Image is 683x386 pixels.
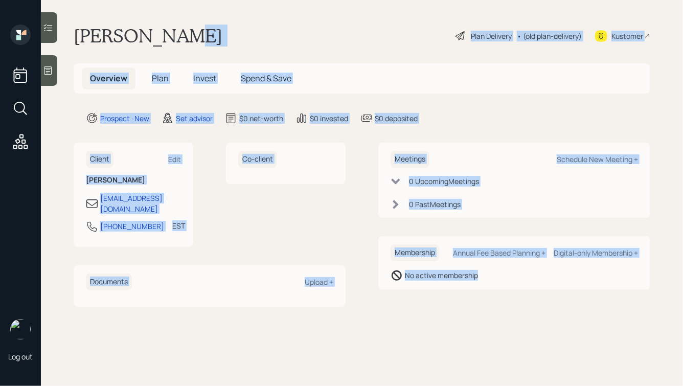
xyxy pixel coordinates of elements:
h6: Documents [86,274,132,290]
div: • (old plan-delivery) [517,31,582,41]
div: Prospect · New [100,113,149,124]
div: No active membership [405,270,478,281]
div: $0 net-worth [239,113,283,124]
div: Log out [8,352,33,361]
div: Kustomer [611,31,643,41]
div: Digital-only Membership + [554,248,638,258]
span: Invest [193,73,216,84]
span: Spend & Save [241,73,291,84]
div: [EMAIL_ADDRESS][DOMAIN_NAME] [100,193,181,214]
h6: Meetings [391,151,429,168]
div: Schedule New Meeting + [557,154,638,164]
div: $0 deposited [375,113,418,124]
div: Annual Fee Based Planning + [453,248,545,258]
span: Plan [152,73,169,84]
div: 0 Past Meeting s [409,199,461,210]
div: 0 Upcoming Meeting s [409,176,479,187]
span: Overview [90,73,127,84]
div: Upload + [305,277,333,287]
h6: Membership [391,244,439,261]
h6: [PERSON_NAME] [86,176,181,185]
h6: Client [86,151,113,168]
img: hunter_neumayer.jpg [10,319,31,339]
div: Set advisor [176,113,213,124]
div: [PHONE_NUMBER] [100,221,164,232]
h1: [PERSON_NAME] [74,25,222,47]
div: Plan Delivery [471,31,512,41]
h6: Co-client [238,151,277,168]
div: EST [172,220,185,231]
div: $0 invested [310,113,348,124]
div: Edit [168,154,181,164]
